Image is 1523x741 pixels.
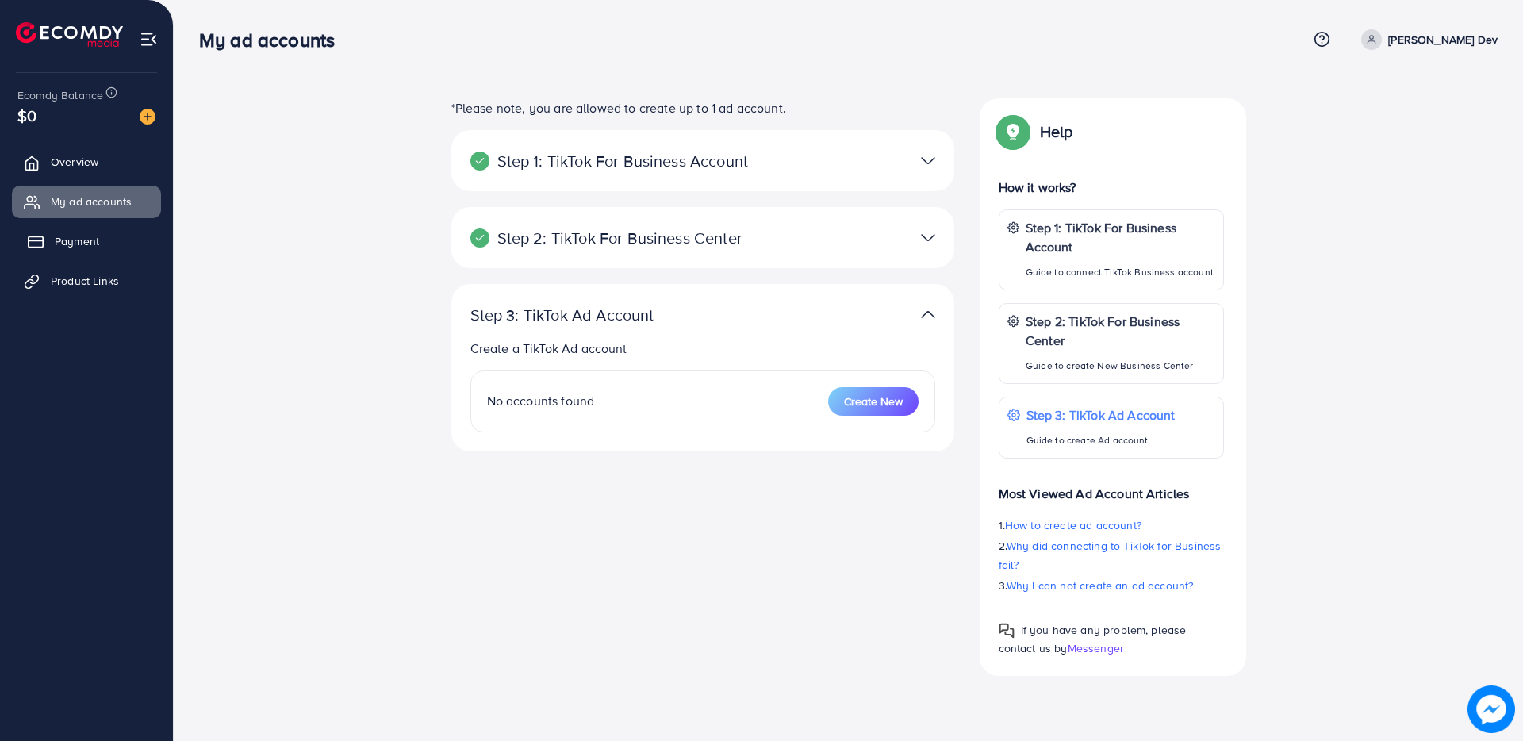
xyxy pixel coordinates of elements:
[55,233,99,249] span: Payment
[828,387,919,416] button: Create New
[17,87,103,103] span: Ecomdy Balance
[999,516,1224,535] p: 1.
[199,29,347,52] h3: My ad accounts
[470,305,772,324] p: Step 3: TikTok Ad Account
[12,225,161,257] a: Payment
[1026,263,1215,282] p: Guide to connect TikTok Business account
[1026,431,1176,450] p: Guide to create Ad account
[51,194,132,209] span: My ad accounts
[921,303,935,326] img: TikTok partner
[999,178,1224,197] p: How it works?
[12,265,161,297] a: Product Links
[470,152,772,171] p: Step 1: TikTok For Business Account
[1040,122,1073,141] p: Help
[1355,29,1498,50] a: [PERSON_NAME] Dev
[999,536,1224,574] p: 2.
[51,273,119,289] span: Product Links
[1467,685,1515,733] img: image
[470,339,942,358] p: Create a TikTok Ad account
[999,576,1224,595] p: 3.
[1005,517,1141,533] span: How to create ad account?
[451,98,954,117] p: *Please note, you are allowed to create up to 1 ad account.
[1026,312,1215,350] p: Step 2: TikTok For Business Center
[140,109,155,125] img: image
[470,228,772,248] p: Step 2: TikTok For Business Center
[1388,30,1498,49] p: [PERSON_NAME] Dev
[999,622,1187,656] span: If you have any problem, please contact us by
[1026,405,1176,424] p: Step 3: TikTok Ad Account
[999,623,1015,639] img: Popup guide
[999,117,1027,146] img: Popup guide
[487,392,595,409] span: No accounts found
[1026,218,1215,256] p: Step 1: TikTok For Business Account
[921,226,935,249] img: TikTok partner
[16,22,123,47] img: logo
[12,146,161,178] a: Overview
[12,186,161,217] a: My ad accounts
[1026,356,1215,375] p: Guide to create New Business Center
[999,538,1222,573] span: Why did connecting to TikTok for Business fail?
[999,471,1224,503] p: Most Viewed Ad Account Articles
[1007,578,1194,593] span: Why I can not create an ad account?
[921,149,935,172] img: TikTok partner
[1068,640,1124,656] span: Messenger
[844,394,903,409] span: Create New
[51,154,98,170] span: Overview
[17,104,36,127] span: $0
[140,30,158,48] img: menu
